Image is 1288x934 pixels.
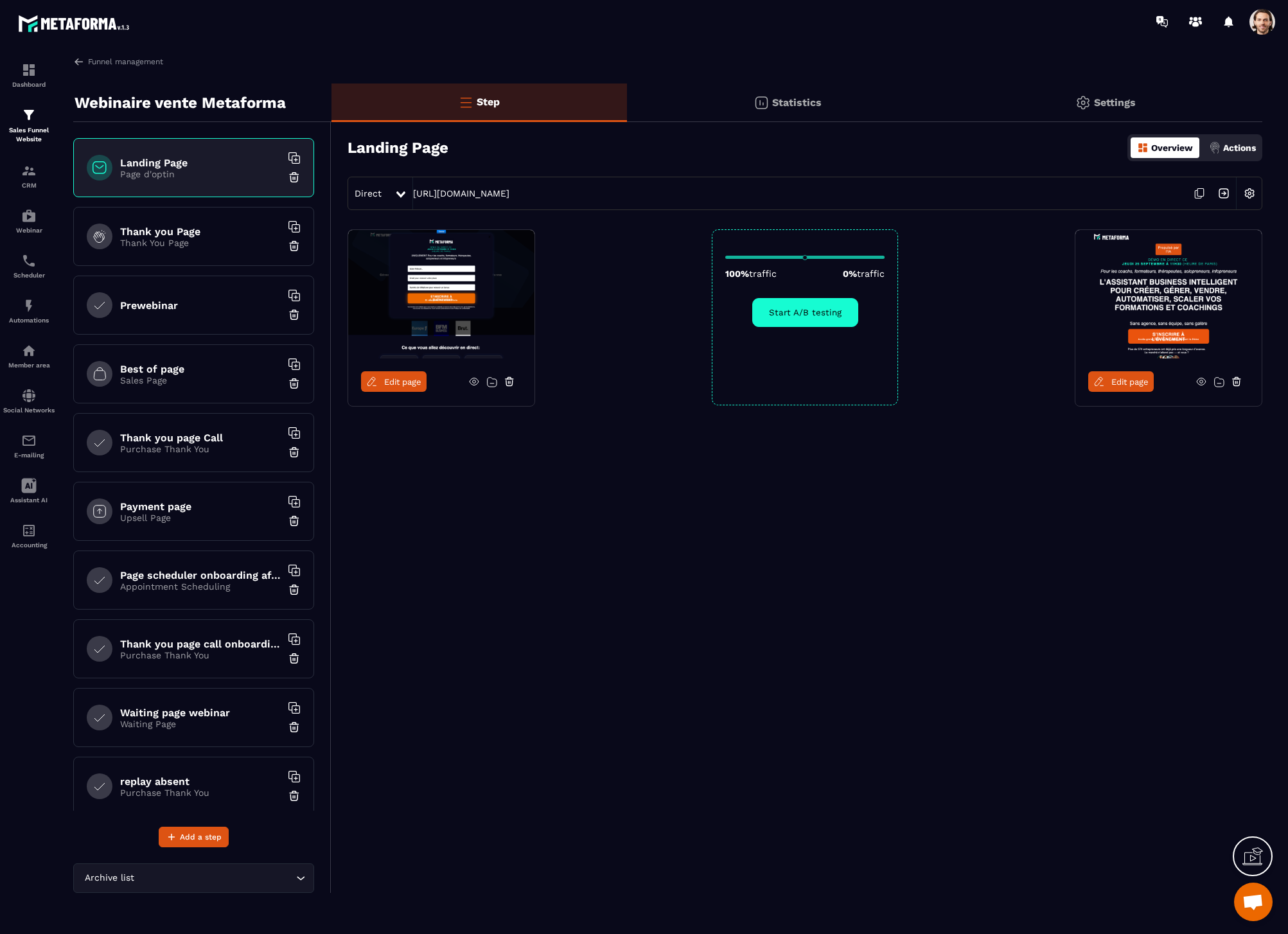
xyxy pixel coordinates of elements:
img: actions.d6e523a2.png [1209,142,1221,154]
h6: Prewebinar [120,299,281,312]
p: Purchase Thank You [120,444,281,454]
h6: replay absent [120,775,281,788]
p: 100% [725,269,777,279]
img: arrow-next.bcc2205e.svg [1212,181,1236,206]
a: formationformationDashboard [3,53,55,98]
p: E-mailing [3,452,55,459]
img: logo [18,12,134,35]
h6: Page scheduler onboarding after payment [120,569,281,581]
img: email [21,433,37,448]
h6: Thank you page call onboarding [120,638,281,650]
h6: Best of page [120,363,281,375]
p: Assistant AI [3,497,55,504]
img: automations [21,298,37,313]
span: Edit page [384,377,421,387]
img: trash [288,240,301,252]
span: Edit page [1111,377,1149,387]
img: arrow [73,56,85,67]
h6: Landing Page [120,157,281,169]
img: formation [21,163,37,179]
img: setting-gr.5f69749f.svg [1075,95,1091,110]
a: social-networksocial-networkSocial Networks [3,378,55,423]
img: trash [288,789,301,802]
a: automationsautomationsAutomations [3,288,55,333]
img: trash [288,446,301,459]
img: trash [288,171,301,184]
h6: Thank you Page [120,225,281,238]
div: Open chat [1234,883,1273,921]
img: social-network [21,388,37,403]
img: trash [288,652,301,665]
button: Start A/B testing [752,298,858,327]
p: Purchase Thank You [120,650,281,660]
p: Statistics [772,96,822,109]
a: schedulerschedulerScheduler [3,243,55,288]
img: automations [21,343,37,358]
img: stats.20deebd0.svg [754,95,769,110]
h3: Landing Page [348,139,448,157]
img: automations [21,208,37,224]
p: Scheduler [3,272,55,279]
h6: Waiting page webinar [120,707,281,719]
img: formation [21,107,37,123]
img: trash [288,515,301,527]
p: Purchase Thank You [120,788,281,798]
p: Upsell Page [120,513,281,523]
img: setting-w.858f3a88.svg [1237,181,1262,206]
a: Assistant AI [3,468,55,513]
p: CRM [3,182,55,189]
span: Archive list [82,871,137,885]
p: Page d'optin [120,169,281,179]
h6: Thank you page Call [120,432,281,444]
p: Overview [1151,143,1193,153]
p: Appointment Scheduling [120,581,281,592]
p: 0% [843,269,885,279]
a: automationsautomationsWebinar [3,198,55,243]
span: traffic [857,269,885,279]
p: Social Networks [3,407,55,414]
p: Settings [1094,96,1136,109]
p: Dashboard [3,81,55,88]
a: Edit page [361,371,427,392]
a: emailemailE-mailing [3,423,55,468]
a: Funnel management [73,56,163,67]
img: trash [288,721,301,734]
a: automationsautomationsMember area [3,333,55,378]
a: accountantaccountantAccounting [3,513,55,558]
img: trash [288,377,301,390]
img: formation [21,62,37,78]
img: accountant [21,523,37,538]
div: Search for option [73,863,314,893]
p: Step [477,96,500,108]
p: Automations [3,317,55,324]
p: Accounting [3,542,55,549]
p: Waiting Page [120,719,281,729]
img: trash [288,308,301,321]
p: Sales Funnel Website [3,126,55,144]
p: Thank You Page [120,238,281,248]
img: dashboard-orange.40269519.svg [1137,142,1149,154]
p: Sales Page [120,375,281,385]
p: Member area [3,362,55,369]
button: Add a step [159,827,229,847]
a: [URL][DOMAIN_NAME] [413,188,509,198]
span: Direct [355,188,382,198]
img: scheduler [21,253,37,269]
p: Actions [1223,143,1256,153]
a: formationformationSales Funnel Website [3,98,55,154]
img: image [348,230,534,358]
img: image [1075,230,1262,358]
span: Add a step [180,831,222,843]
input: Search for option [137,871,293,885]
p: Webinar [3,227,55,234]
span: traffic [749,269,777,279]
img: trash [288,583,301,596]
h6: Payment page [120,500,281,513]
p: Webinaire vente Metaforma [75,90,286,116]
a: Edit page [1088,371,1154,392]
a: formationformationCRM [3,154,55,198]
img: bars-o.4a397970.svg [458,94,473,110]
